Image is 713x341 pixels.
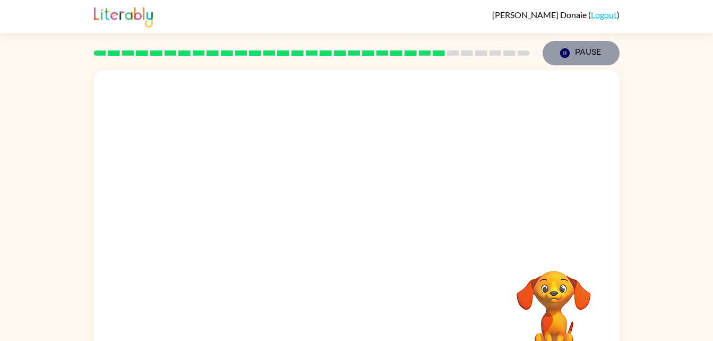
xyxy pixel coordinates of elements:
[543,41,620,65] button: Pause
[492,10,588,20] span: [PERSON_NAME] Donaie
[94,4,153,28] img: Literably
[492,10,620,20] div: ( )
[591,10,617,20] a: Logout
